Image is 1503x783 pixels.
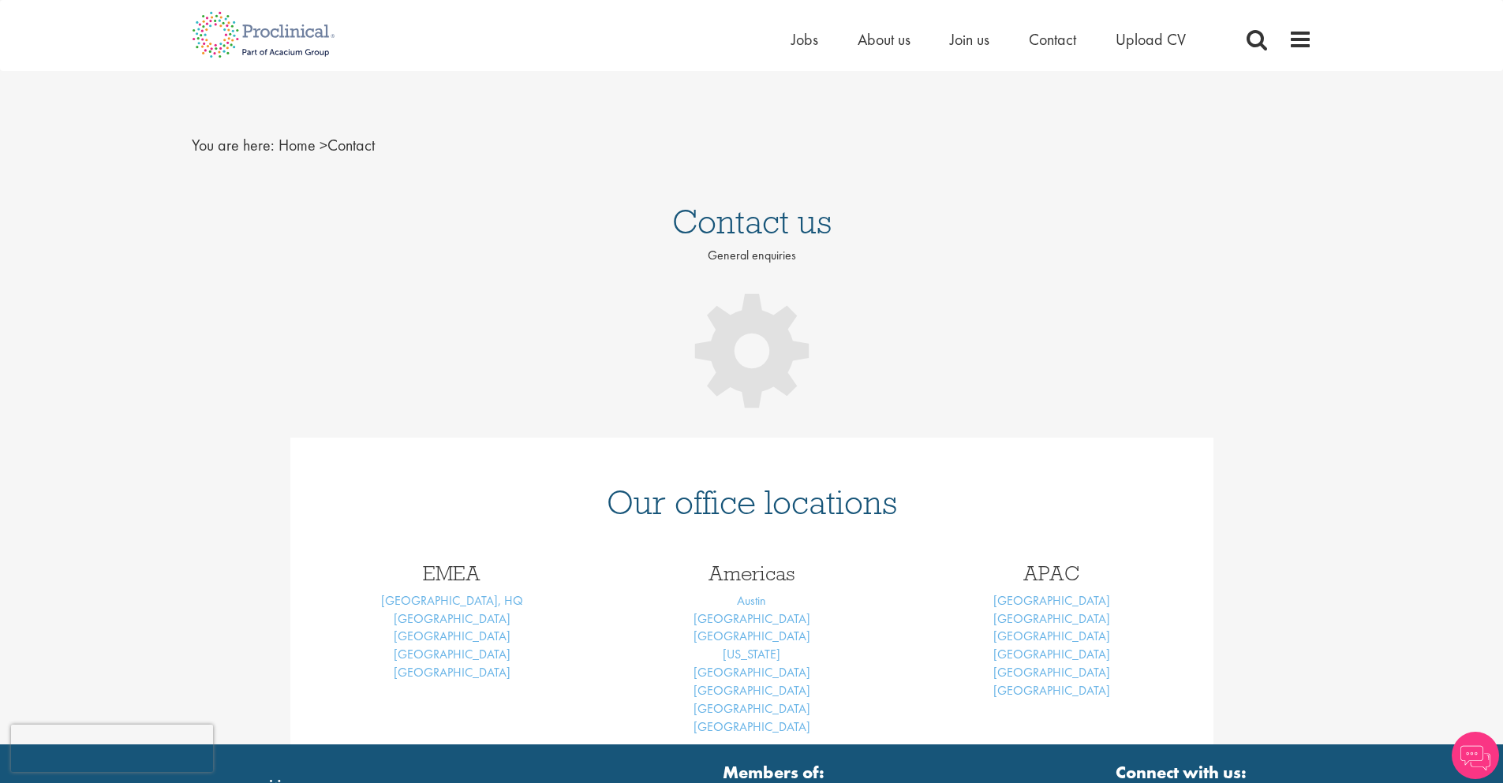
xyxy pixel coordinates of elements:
[694,700,810,717] a: [GEOGRAPHIC_DATA]
[320,135,327,155] span: >
[192,135,275,155] span: You are here:
[694,682,810,699] a: [GEOGRAPHIC_DATA]
[1029,29,1076,50] a: Contact
[950,29,989,50] a: Join us
[394,664,510,680] a: [GEOGRAPHIC_DATA]
[314,563,590,584] h3: EMEA
[394,646,510,662] a: [GEOGRAPHIC_DATA]
[394,610,510,627] a: [GEOGRAPHIC_DATA]
[993,682,1110,699] a: [GEOGRAPHIC_DATA]
[993,664,1110,680] a: [GEOGRAPHIC_DATA]
[394,628,510,644] a: [GEOGRAPHIC_DATA]
[993,610,1110,627] a: [GEOGRAPHIC_DATA]
[993,592,1110,609] a: [GEOGRAPHIC_DATA]
[694,610,810,627] a: [GEOGRAPHIC_DATA]
[737,592,766,609] a: Austin
[279,135,316,155] a: breadcrumb link to Home
[279,135,375,155] span: Contact
[993,628,1110,644] a: [GEOGRAPHIC_DATA]
[993,646,1110,662] a: [GEOGRAPHIC_DATA]
[314,485,1190,520] h1: Our office locations
[1452,732,1499,779] img: Chatbot
[914,563,1190,584] h3: APAC
[723,646,780,662] a: [US_STATE]
[11,725,213,772] iframe: reCAPTCHA
[381,592,523,609] a: [GEOGRAPHIC_DATA], HQ
[858,29,910,50] a: About us
[694,664,810,680] a: [GEOGRAPHIC_DATA]
[694,718,810,735] a: [GEOGRAPHIC_DATA]
[1116,29,1186,50] a: Upload CV
[694,628,810,644] a: [GEOGRAPHIC_DATA]
[791,29,818,50] a: Jobs
[614,563,890,584] h3: Americas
